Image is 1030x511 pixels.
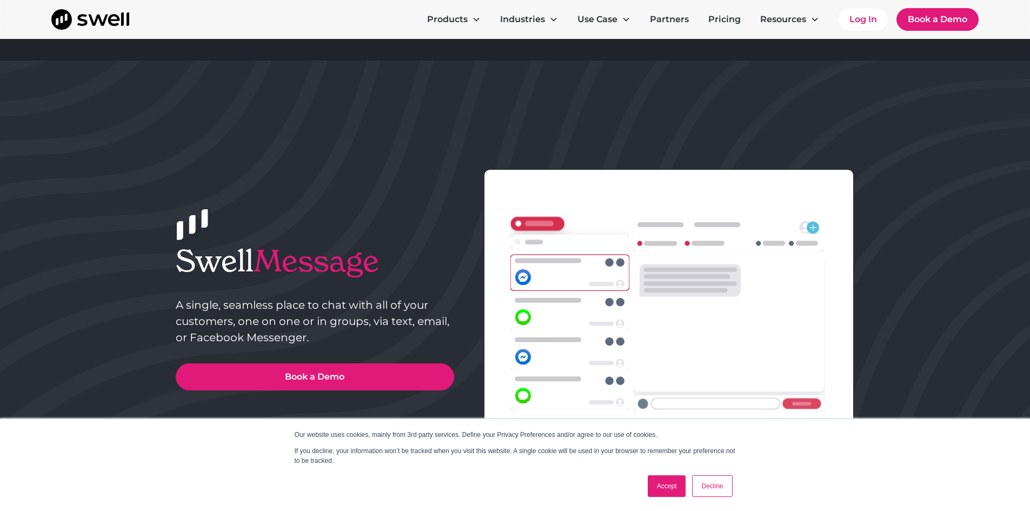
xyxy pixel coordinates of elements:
div: Products [427,13,468,26]
div: Use Case [569,9,639,30]
div: Resources [760,13,806,26]
a: Decline [692,475,732,497]
a: Pricing [700,9,749,30]
a: Book a Demo [896,8,979,31]
p: A single, seamless place to chat with all of your customers, one on one or in groups, via text, e... [176,297,454,346]
span: Message [254,242,379,280]
div: Industries [491,9,567,30]
p: Our website uses cookies, mainly from 3rd party services. Define your Privacy Preferences and/or ... [295,430,736,440]
div: Resources [752,9,828,30]
div: Use Case [577,13,617,26]
a: home [51,9,129,30]
p: If you decline, your information won’t be tracked when you visit this website. A single cookie wi... [295,446,736,466]
div: Products [418,9,489,30]
a: Book a Demo [176,363,454,390]
a: Accept [648,475,686,497]
a: Log In [839,9,888,30]
div: Industries [500,13,545,26]
h1: Swell [176,243,454,279]
a: Partners [641,9,697,30]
